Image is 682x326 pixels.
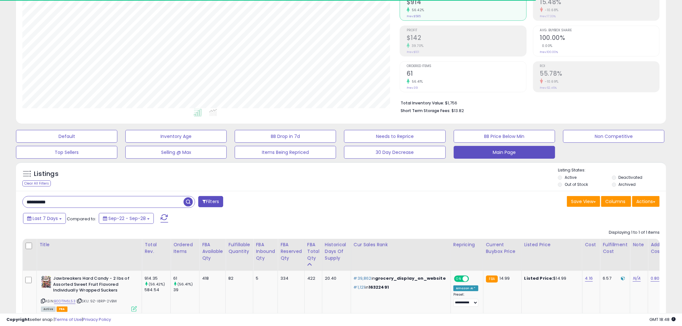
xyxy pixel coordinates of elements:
[407,34,526,43] h2: $142
[540,14,556,18] small: Prev: 17.33%
[619,175,643,180] label: Deactivated
[41,307,56,312] span: All listings currently available for purchase on Amazon
[468,276,478,282] span: OFF
[369,284,389,290] span: 16322491
[499,275,510,281] span: 14.99
[145,287,170,293] div: 584.54
[55,316,82,322] a: Terms of Use
[633,275,640,282] a: N/A
[524,275,553,281] b: Listed Price:
[280,276,300,281] div: 334
[407,86,418,90] small: Prev: 39
[198,196,223,207] button: Filters
[16,146,117,159] button: Top Sellers
[454,146,555,159] button: Main Page
[23,213,66,224] button: Last 7 Days
[524,241,580,248] div: Listed Price
[108,215,146,222] span: Sep-22 - Sep-28
[39,241,139,248] div: Title
[486,241,519,255] div: Current Buybox Price
[354,284,365,290] span: #1,121
[16,130,117,143] button: Default
[177,282,193,287] small: (56.41%)
[585,241,598,248] div: Cost
[524,276,577,281] div: $14.99
[563,130,664,143] button: Non Competitive
[543,8,559,12] small: -10.68%
[325,241,348,262] div: Historical Days Of Supply
[67,216,96,222] span: Compared to:
[407,50,419,54] small: Prev: $101
[410,8,424,12] small: 56.42%
[543,79,559,84] small: -10.69%
[149,282,165,287] small: (56.42%)
[453,292,478,307] div: Preset:
[280,241,302,262] div: FBA Reserved Qty
[354,275,372,281] span: #39,862
[453,241,481,248] div: Repricing
[603,241,627,255] div: Fulfillment Cost
[401,100,444,106] b: Total Inventory Value:
[6,317,111,323] div: seller snap | |
[455,276,463,282] span: ON
[202,276,221,281] div: 418
[344,146,445,159] button: 30 Day Decrease
[603,276,625,281] div: 6.57
[649,316,676,322] span: 2025-10-6 18:48 GMT
[605,198,625,205] span: Columns
[173,276,199,281] div: 61
[558,167,666,173] p: Listing States:
[76,299,117,304] span: | SKU: 9Z-I8RP-2VBW
[633,241,645,248] div: Note
[565,175,576,180] label: Active
[407,70,526,79] h2: 61
[228,241,250,255] div: Fulfillable Quantity
[22,180,51,186] div: Clear All Filters
[41,276,137,311] div: ASIN:
[33,215,58,222] span: Last 7 Days
[567,196,600,207] button: Save View
[202,241,223,262] div: FBA Available Qty
[407,64,526,68] span: Ordered Items
[407,14,421,18] small: Prev: $585
[6,316,30,322] strong: Copyright
[125,146,227,159] button: Selling @ Max
[228,276,248,281] div: 82
[540,50,558,54] small: Prev: 100.00%
[401,99,655,106] li: $1,756
[307,241,319,262] div: FBA Total Qty
[454,130,555,143] button: BB Price Below Min
[354,284,446,290] p: in
[256,276,273,281] div: 5
[540,43,553,48] small: 0.00%
[565,182,588,187] label: Out of Stock
[540,64,659,68] span: ROI
[619,182,636,187] label: Archived
[235,146,336,159] button: Items Being Repriced
[601,196,631,207] button: Columns
[99,213,154,224] button: Sep-22 - Sep-28
[145,241,168,255] div: Total Rev.
[53,276,131,295] b: Jawbreakers Hard Candy - 2 lbs of Assorted Sweet Fruit Flavored Individually Wrapped Suckers
[54,299,75,304] a: B0DT1N6L53
[407,29,526,32] span: Profit
[235,130,336,143] button: BB Drop in 7d
[173,241,197,255] div: Ordered Items
[125,130,227,143] button: Inventory Age
[410,79,423,84] small: 56.41%
[375,275,446,281] span: grocery_display_on_website
[540,70,659,79] h2: 55.78%
[540,86,557,90] small: Prev: 62.46%
[540,29,659,32] span: Avg. Buybox Share
[256,241,275,262] div: FBA inbound Qty
[83,316,111,322] a: Privacy Policy
[354,276,446,281] p: in
[344,130,445,143] button: Needs to Reprice
[632,196,660,207] button: Actions
[651,275,660,282] a: 0.80
[453,285,478,291] div: Amazon AI *
[585,275,593,282] a: 4.16
[540,34,659,43] h2: 100.00%
[486,276,498,283] small: FBA
[34,170,59,178] h5: Listings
